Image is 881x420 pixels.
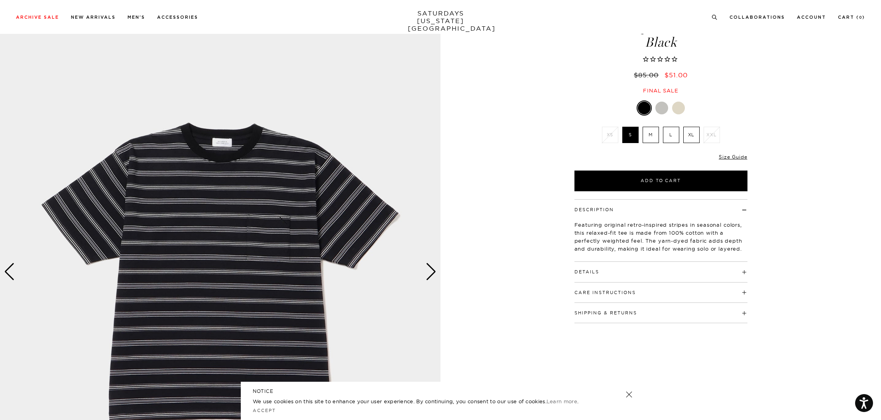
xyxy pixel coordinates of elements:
div: Final sale [573,87,749,94]
a: New Arrivals [71,15,116,20]
del: $85.00 [634,71,662,79]
span: Rated 0.0 out of 5 stars 0 reviews [573,55,749,64]
a: Men's [128,15,145,20]
a: Size Guide [719,154,747,160]
a: Archive Sale [16,15,59,20]
span: $51.00 [665,71,688,79]
p: We use cookies on this site to enhance your user experience. By continuing, you consent to our us... [253,397,600,405]
button: Care Instructions [574,290,636,295]
h5: NOTICE [253,388,628,395]
a: Learn more [547,398,577,404]
a: Cart (0) [838,15,865,20]
a: SATURDAYS[US_STATE][GEOGRAPHIC_DATA] [408,10,474,32]
div: Next slide [426,263,437,281]
label: XL [683,127,700,143]
button: Details [574,270,599,274]
span: Black [573,36,749,49]
a: Account [797,15,826,20]
label: L [663,127,679,143]
a: Accept [253,408,276,413]
a: Accessories [157,15,198,20]
div: Previous slide [4,263,15,281]
label: S [622,127,639,143]
small: 0 [859,16,862,20]
p: Featuring original retro-inspired stripes in seasonal colors, this relaxed-fit tee is made from 1... [574,221,747,253]
button: Add to Cart [574,171,747,191]
h1: Border Stripe Relaxed SS Tee [573,21,749,49]
button: Shipping & Returns [574,311,637,315]
button: Description [574,208,614,212]
a: Collaborations [730,15,785,20]
label: M [643,127,659,143]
